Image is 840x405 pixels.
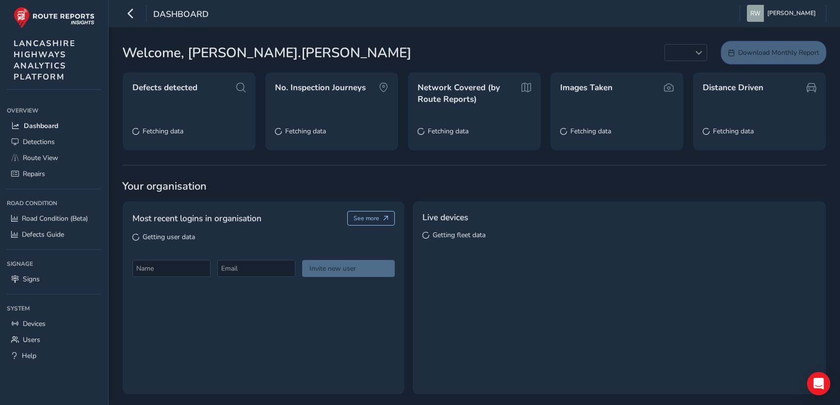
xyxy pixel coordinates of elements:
div: Signage [7,257,101,271]
a: Route View [7,150,101,166]
button: [PERSON_NAME] [747,5,819,22]
span: Dashboard [153,8,209,22]
img: diamond-layout [747,5,764,22]
span: Fetching data [713,127,754,136]
span: Images Taken [560,82,613,94]
input: Name [132,260,210,277]
input: Email [217,260,295,277]
span: Fetching data [570,127,611,136]
a: Road Condition (Beta) [7,211,101,227]
a: Dashboard [7,118,101,134]
span: Road Condition (Beta) [22,214,88,223]
span: Network Covered (by Route Reports) [418,82,520,105]
span: Distance Driven [703,82,763,94]
a: Detections [7,134,101,150]
span: Your organisation [122,179,826,194]
span: Defects detected [132,82,197,94]
span: Getting fleet data [433,230,485,240]
a: Users [7,332,101,348]
span: Fetching data [428,127,468,136]
img: rr logo [14,7,95,29]
a: Defects Guide [7,227,101,243]
span: Most recent logins in organisation [132,212,261,225]
a: Devices [7,316,101,332]
span: [PERSON_NAME] [767,5,816,22]
a: Help [7,348,101,364]
span: Fetching data [143,127,183,136]
div: Overview [7,103,101,118]
span: Route View [23,153,58,162]
span: Defects Guide [22,230,64,239]
a: Repairs [7,166,101,182]
div: System [7,301,101,316]
span: Getting user data [143,232,195,242]
span: Users [23,335,40,344]
span: Help [22,351,36,360]
div: Road Condition [7,196,101,211]
span: Devices [23,319,46,328]
span: Signs [23,275,40,284]
span: Repairs [23,169,45,178]
span: Detections [23,137,55,146]
span: No. Inspection Journeys [275,82,366,94]
a: Signs [7,271,101,287]
span: Dashboard [24,121,58,130]
span: Live devices [422,211,468,224]
span: Welcome, [PERSON_NAME].[PERSON_NAME] [122,43,411,63]
button: See more [347,211,395,226]
span: LANCASHIRE HIGHWAYS ANALYTICS PLATFORM [14,38,76,82]
span: See more [354,214,379,222]
div: Open Intercom Messenger [807,372,830,395]
span: Fetching data [285,127,326,136]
